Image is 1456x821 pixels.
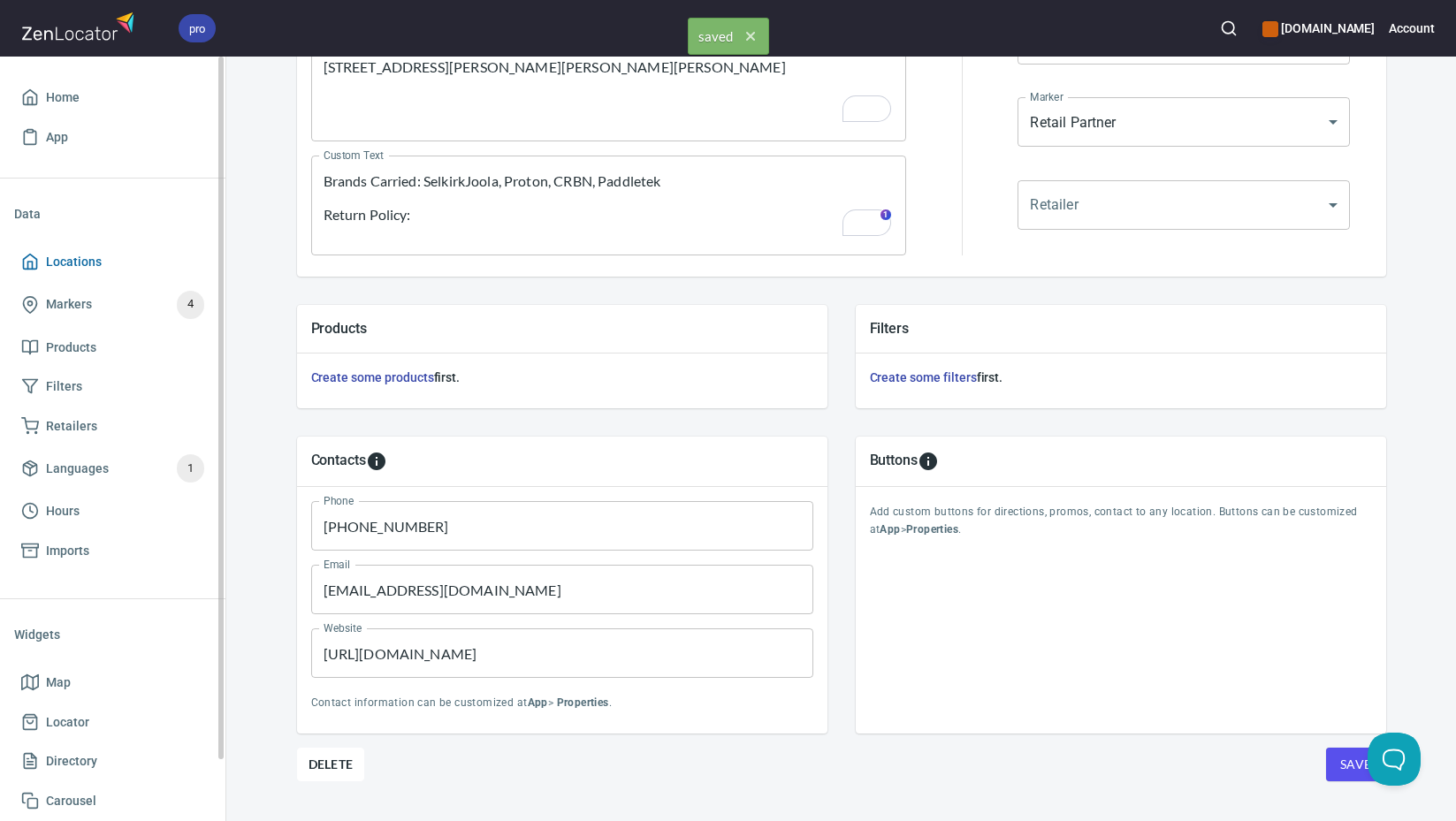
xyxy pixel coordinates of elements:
[14,78,211,118] a: Home
[14,531,211,571] a: Imports
[46,415,97,437] span: Retailers
[14,781,211,821] a: Carousel
[870,451,919,472] h5: Buttons
[14,118,211,157] a: App
[46,750,97,772] span: Directory
[46,711,89,734] span: Locator
[557,696,609,709] b: Properties
[528,696,548,709] b: App
[14,328,211,368] a: Products
[311,451,367,472] h5: Contacts
[14,193,211,235] li: Data
[21,7,140,45] img: zenlocator
[324,172,895,239] textarea: To enrich screen reader interactions, please activate Accessibility in Grammarly extension settings
[311,368,813,387] h6: first.
[14,703,211,742] a: Locator
[46,540,89,562] span: Imports
[14,663,211,703] a: Map
[689,19,768,54] span: saved
[177,294,204,315] span: 4
[1368,733,1421,786] iframe: Help Scout Beacon - Open
[46,458,109,480] span: Languages
[311,695,813,712] p: Contact information can be customized at > .
[14,282,211,328] a: Markers4
[1018,180,1350,230] div: ​
[46,293,92,315] span: Markers
[366,451,387,472] svg: To add custom contact information for locations, please go to Apps > Properties > Contacts.
[179,14,216,42] div: pro
[14,242,211,282] a: Locations
[1262,9,1375,48] div: Manage your apps
[870,368,1372,387] h6: first.
[46,500,80,522] span: Hours
[297,748,365,781] button: Delete
[14,367,211,407] a: Filters
[870,370,977,384] a: Create some filters
[870,504,1372,539] p: Add custom buttons for directions, promos, contact to any location. Buttons can be customized at > .
[1262,21,1278,37] button: color-CE600E
[1209,9,1248,48] button: Search
[14,407,211,446] a: Retailers
[177,459,204,479] span: 1
[46,376,82,398] span: Filters
[311,319,813,338] h5: Products
[880,523,900,536] b: App
[1389,9,1435,48] button: Account
[1262,19,1375,38] h6: [DOMAIN_NAME]
[14,491,211,531] a: Hours
[1389,19,1435,38] h6: Account
[1326,748,1386,781] button: Save
[179,19,216,38] span: pro
[1340,754,1372,776] span: Save
[46,672,71,694] span: Map
[324,58,895,125] textarea: To enrich screen reader interactions, please activate Accessibility in Grammarly extension settings
[46,87,80,109] span: Home
[309,754,354,775] span: Delete
[14,445,211,491] a: Languages1
[14,613,211,656] li: Widgets
[311,370,434,384] a: Create some products
[14,741,211,781] a: Directory
[46,251,102,273] span: Locations
[46,790,96,812] span: Carousel
[1018,97,1350,147] div: Retail Partner
[46,126,68,148] span: App
[870,319,1372,338] h5: Filters
[906,523,958,536] b: Properties
[46,337,96,359] span: Products
[918,451,939,472] svg: To add custom buttons for locations, please go to Apps > Properties > Buttons.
